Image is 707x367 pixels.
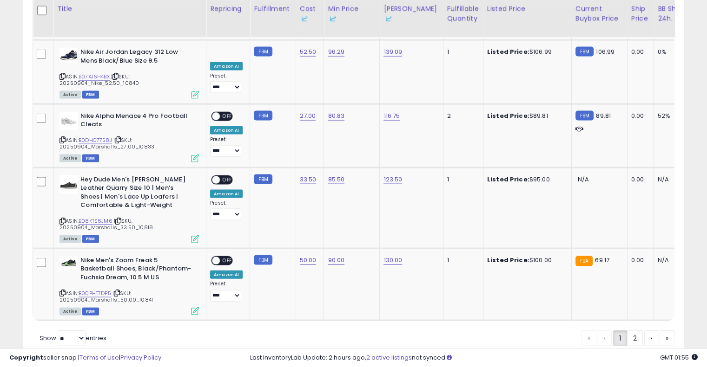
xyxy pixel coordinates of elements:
div: ASIN: [59,48,199,97]
b: Listed Price: [487,256,529,264]
b: Nike Men's Zoom Freak 5 Basketball Shoes, Black/Phantom-Fuchsia Dream, 10.5 M US [80,256,193,284]
div: Some or all of the values in this column are provided from Inventory Lab. [383,14,439,24]
div: Preset: [210,136,243,157]
span: › [650,334,652,343]
small: FBA [575,256,593,266]
span: 2025-09-6 01:55 GMT [660,353,698,362]
a: 2 active listings [366,353,412,362]
div: ASIN: [59,112,199,161]
a: 27.00 [300,111,316,121]
a: 90.00 [328,256,344,265]
span: OFF [220,257,235,264]
small: FBM [254,47,272,57]
a: B07XJ6H4BX [79,73,110,81]
span: All listings currently available for purchase on Amazon [59,235,81,243]
div: N/A [658,256,688,264]
span: OFF [220,176,235,184]
b: Nike Air Jordan Legacy 312 Low Mens Black/Blue Size 9.5 [80,48,193,67]
div: 2 [447,112,476,120]
div: Fulfillment [254,4,291,14]
small: FBM [575,47,594,57]
a: B08KTS6JM6 [79,217,112,225]
div: 1 [447,48,476,56]
span: | SKU: 20250904_Marshalls_50.00_10841 [59,290,153,303]
div: 0.00 [631,175,647,184]
small: FBM [254,174,272,184]
img: 41dnnymrkLL._SL40_.jpg [59,48,78,63]
a: 33.50 [300,175,317,184]
span: | SKU: 20250904_Marshalls_33.50_10818 [59,217,153,231]
img: InventoryLab Logo [328,14,337,24]
div: Preset: [210,281,243,302]
div: Ship Price [631,4,650,24]
span: All listings currently available for purchase on Amazon [59,155,81,162]
b: Listed Price: [487,47,529,56]
div: Repricing [210,4,246,14]
div: Amazon AI [210,126,243,135]
div: BB Share 24h. [658,4,692,24]
span: All listings currently available for purchase on Amazon [59,91,81,99]
small: FBM [254,111,272,121]
a: B0DHC77S8J [79,136,112,144]
div: 0.00 [631,48,647,56]
a: 96.29 [328,47,344,57]
span: 89.81 [596,111,611,120]
div: seller snap | | [9,354,161,362]
div: Min Price [328,4,376,24]
div: [PERSON_NAME] [383,4,439,24]
a: 139.09 [383,47,402,57]
a: 85.50 [328,175,344,184]
div: 0% [658,48,688,56]
a: 50.00 [300,256,317,265]
div: Fulfillable Quantity [447,4,479,24]
div: $95.00 [487,175,564,184]
div: Some or all of the values in this column are provided from Inventory Lab. [328,14,376,24]
span: FBM [82,155,99,162]
div: 0.00 [631,112,647,120]
span: Show: entries [40,334,106,342]
a: 2 [627,330,643,346]
div: N/A [658,175,688,184]
span: » [666,334,668,343]
b: Listed Price: [487,175,529,184]
a: Privacy Policy [120,353,161,362]
a: B0CPHT7DP5 [79,290,111,297]
div: Last InventoryLab Update: 2 hours ago, not synced. [250,354,698,362]
span: 106.99 [596,47,614,56]
div: $100.00 [487,256,564,264]
small: FBM [254,255,272,265]
span: All listings currently available for purchase on Amazon [59,308,81,315]
a: 130.00 [383,256,402,265]
img: 2174RB7jvYL._SL40_.jpg [59,112,78,130]
b: Listed Price: [487,111,529,120]
div: 0.00 [631,256,647,264]
div: Amazon AI [210,270,243,279]
a: Terms of Use [79,353,119,362]
div: Title [57,4,202,14]
div: Amazon AI [210,62,243,71]
div: 1 [447,175,476,184]
div: 1 [447,256,476,264]
div: Amazon AI [210,190,243,198]
span: FBM [82,235,99,243]
img: InventoryLab Logo [383,14,393,24]
b: Nike Alpha Menace 4 Pro Football Cleats [80,112,193,131]
div: ASIN: [59,175,199,242]
div: 52% [658,112,688,120]
div: Cost [300,4,320,24]
span: FBM [82,308,99,315]
a: 52.50 [300,47,317,57]
div: Preset: [210,73,243,94]
div: $89.81 [487,112,564,120]
div: $106.99 [487,48,564,56]
span: OFF [220,112,235,120]
span: | SKU: 20250904_Marshalls_27.00_10833 [59,136,154,150]
div: Some or all of the values in this column are provided from Inventory Lab. [300,14,320,24]
img: InventoryLab Logo [300,14,309,24]
div: Preset: [210,200,243,221]
a: 123.50 [383,175,402,184]
img: 3160SarzzFL._SL40_.jpg [59,256,78,270]
div: Current Buybox Price [575,4,623,24]
div: ASIN: [59,256,199,315]
div: Listed Price [487,4,568,14]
